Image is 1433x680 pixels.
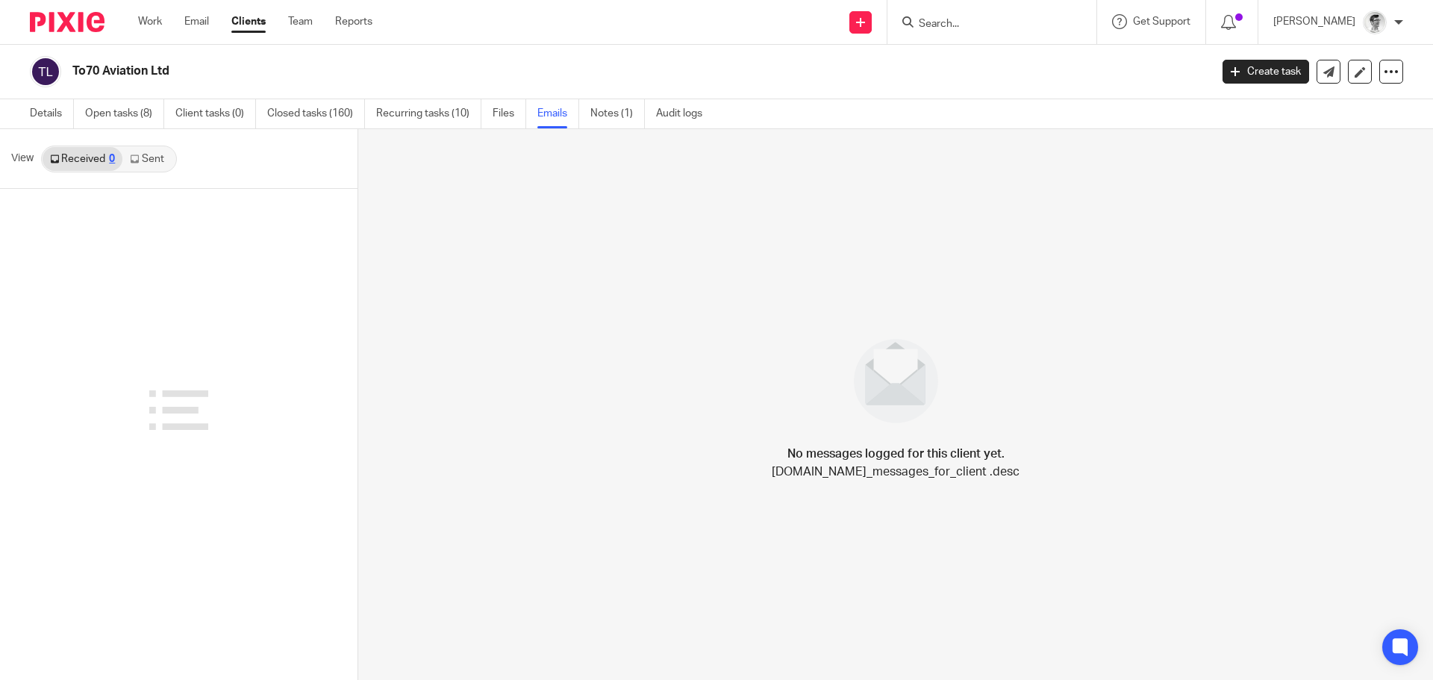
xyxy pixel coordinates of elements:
[30,56,61,87] img: svg%3E
[787,445,1005,463] h4: No messages logged for this client yet.
[11,151,34,166] span: View
[267,99,365,128] a: Closed tasks (160)
[590,99,645,128] a: Notes (1)
[656,99,714,128] a: Audit logs
[493,99,526,128] a: Files
[30,12,104,32] img: Pixie
[184,14,209,29] a: Email
[772,463,1020,481] p: [DOMAIN_NAME]_messages_for_client .desc
[288,14,313,29] a: Team
[138,14,162,29] a: Work
[335,14,372,29] a: Reports
[537,99,579,128] a: Emails
[376,99,481,128] a: Recurring tasks (10)
[109,154,115,164] div: 0
[43,147,122,171] a: Received0
[72,63,975,79] h2: To70 Aviation Ltd
[917,18,1052,31] input: Search
[231,14,266,29] a: Clients
[1133,16,1190,27] span: Get Support
[1273,14,1355,29] p: [PERSON_NAME]
[1223,60,1309,84] a: Create task
[30,99,74,128] a: Details
[122,147,175,171] a: Sent
[175,99,256,128] a: Client tasks (0)
[844,329,948,433] img: image
[85,99,164,128] a: Open tasks (8)
[1363,10,1387,34] img: Adam_2025.jpg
